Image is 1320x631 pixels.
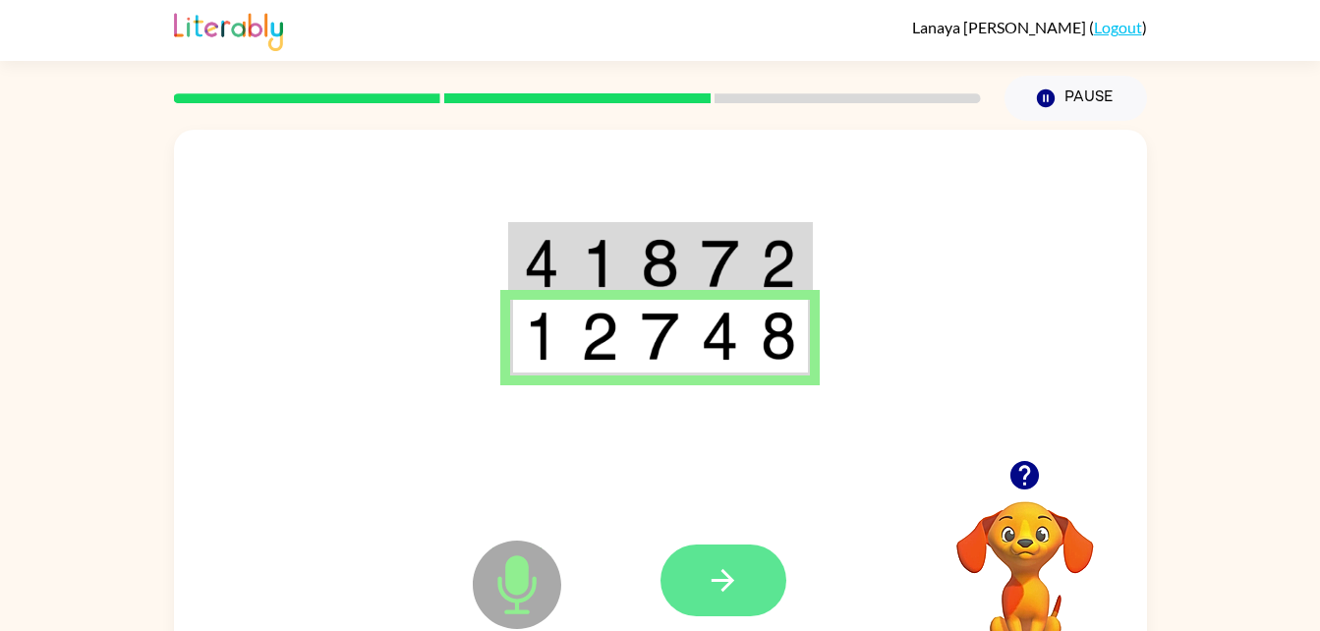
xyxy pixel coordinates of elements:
a: Logout [1094,18,1142,36]
button: Pause [1004,76,1147,121]
img: Literably [174,8,283,51]
img: 4 [701,312,738,361]
img: 2 [581,312,618,361]
img: 8 [641,239,678,288]
img: 1 [524,312,559,361]
img: 8 [761,312,796,361]
img: 7 [701,239,738,288]
div: ( ) [912,18,1147,36]
img: 1 [581,239,618,288]
span: Lanaya [PERSON_NAME] [912,18,1089,36]
img: 2 [761,239,796,288]
img: 7 [641,312,678,361]
img: 4 [524,239,559,288]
